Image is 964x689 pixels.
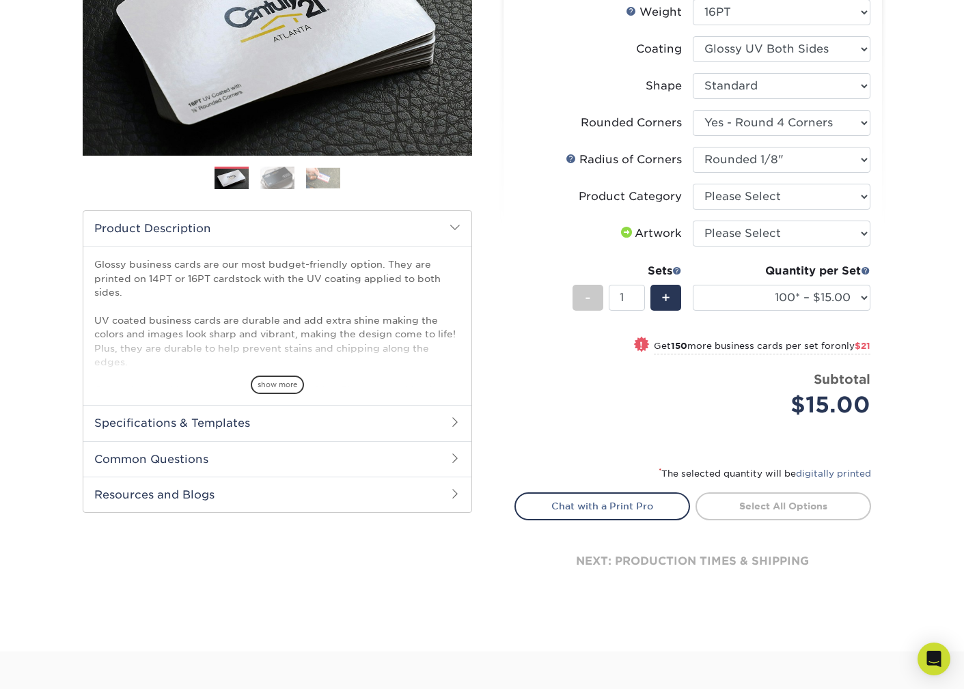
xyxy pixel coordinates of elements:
[693,263,870,279] div: Quantity per Set
[626,4,682,20] div: Weight
[573,263,682,279] div: Sets
[215,162,249,196] img: Business Cards 01
[671,341,687,351] strong: 150
[918,643,950,675] div: Open Intercom Messenger
[654,341,870,354] small: Get more business cards per set for
[585,287,591,308] span: -
[661,287,670,308] span: +
[94,257,460,438] p: Glossy business cards are our most budget-friendly option. They are printed on 14PT or 16PT cards...
[581,115,682,131] div: Rounded Corners
[260,166,294,190] img: Business Cards 02
[646,78,682,94] div: Shape
[796,468,871,479] a: digitally printed
[835,341,870,351] span: only
[83,211,471,246] h2: Product Description
[659,468,871,479] small: The selected quantity will be
[514,520,871,602] div: next: production times & shipping
[696,492,871,520] a: Select All Options
[855,341,870,351] span: $21
[83,441,471,477] h2: Common Questions
[639,338,643,352] span: !
[83,405,471,440] h2: Specifications & Templates
[566,152,682,168] div: Radius of Corners
[579,188,682,205] div: Product Category
[514,492,690,520] a: Chat with a Print Pro
[814,371,870,386] strong: Subtotal
[636,41,682,57] div: Coating
[251,376,304,394] span: show more
[306,167,340,188] img: Business Cards 03
[83,477,471,512] h2: Resources and Blogs
[703,389,870,421] div: $15.00
[618,225,682,242] div: Artwork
